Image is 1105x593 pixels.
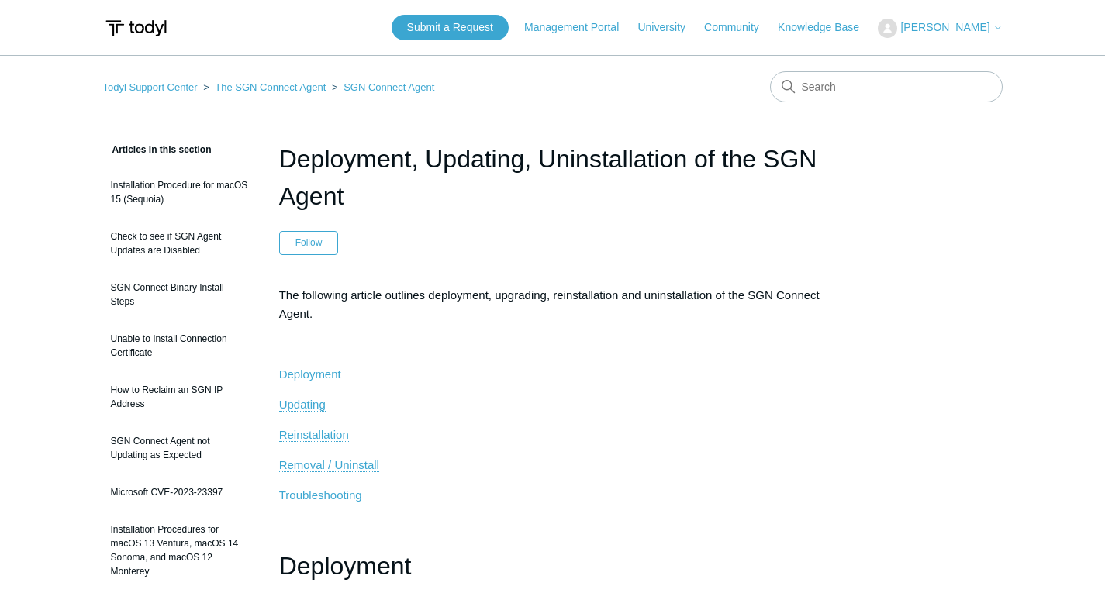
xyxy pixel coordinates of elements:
[704,19,775,36] a: Community
[103,426,256,470] a: SGN Connect Agent not Updating as Expected
[103,144,212,155] span: Articles in this section
[878,19,1002,38] button: [PERSON_NAME]
[279,488,362,502] span: Troubleshooting
[279,367,341,381] a: Deployment
[279,140,827,215] h1: Deployment, Updating, Uninstallation of the SGN Agent
[103,14,169,43] img: Todyl Support Center Help Center home page
[329,81,434,93] li: SGN Connect Agent
[392,15,509,40] a: Submit a Request
[103,478,256,507] a: Microsoft CVE-2023-23397
[524,19,634,36] a: Management Portal
[200,81,329,93] li: The SGN Connect Agent
[344,81,434,93] a: SGN Connect Agent
[215,81,326,93] a: The SGN Connect Agent
[279,428,349,441] span: Reinstallation
[279,398,326,411] span: Updating
[103,171,256,214] a: Installation Procedure for macOS 15 (Sequoia)
[103,81,201,93] li: Todyl Support Center
[778,19,875,36] a: Knowledge Base
[279,458,379,471] span: Removal / Uninstall
[279,231,339,254] button: Follow Article
[637,19,700,36] a: University
[279,398,326,412] a: Updating
[279,458,379,472] a: Removal / Uninstall
[103,324,256,367] a: Unable to Install Connection Certificate
[103,515,256,586] a: Installation Procedures for macOS 13 Ventura, macOS 14 Sonoma, and macOS 12 Monterey
[770,71,1003,102] input: Search
[279,488,362,502] a: Troubleshooting
[900,21,989,33] span: [PERSON_NAME]
[279,288,820,320] span: The following article outlines deployment, upgrading, reinstallation and uninstallation of the SG...
[103,222,256,265] a: Check to see if SGN Agent Updates are Disabled
[279,428,349,442] a: Reinstallation
[103,273,256,316] a: SGN Connect Binary Install Steps
[279,552,412,580] span: Deployment
[103,81,198,93] a: Todyl Support Center
[103,375,256,419] a: How to Reclaim an SGN IP Address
